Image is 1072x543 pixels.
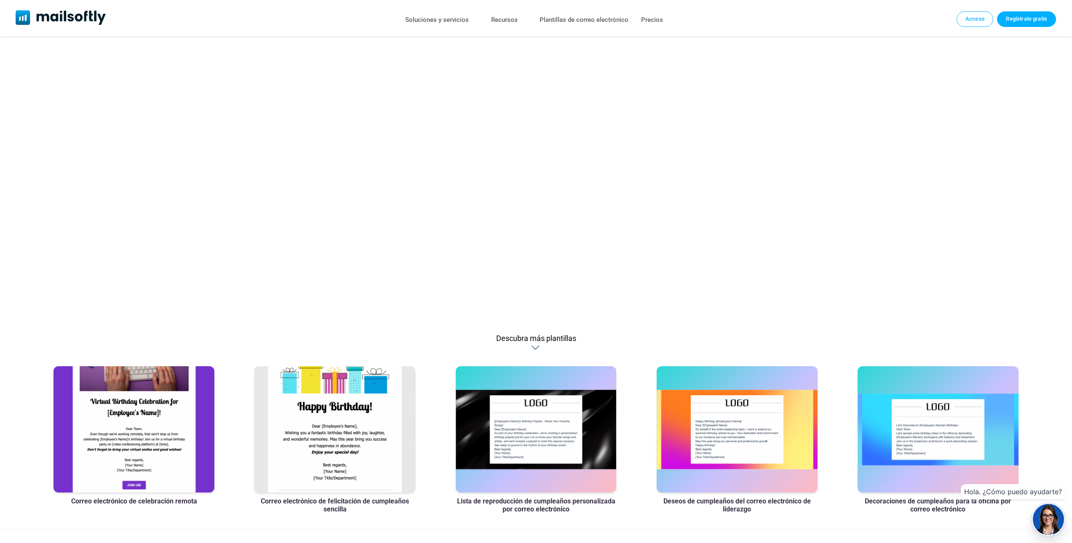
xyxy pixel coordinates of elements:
[965,16,984,22] font: Acceso
[261,497,409,513] font: Correo electrónico de felicitación de cumpleaños sencilla
[71,497,197,505] a: Correo electrónico de celebración remota
[641,16,663,24] font: Precios
[540,16,628,24] font: Plantillas de correo electrónico
[540,14,628,26] a: Plantillas de correo electrónico
[531,343,541,352] div: Descubra más plantillas
[16,10,106,27] a: Mailsoftly
[456,497,617,513] a: Lista de reproducción de cumpleaños personalizada por correo electrónico
[496,334,576,343] font: Descubra más plantillas
[457,497,615,513] font: Lista de reproducción de cumpleaños personalizada por correo electrónico
[865,497,1011,513] font: Decoraciones de cumpleaños para la oficina por correo electrónico
[1006,16,1047,22] font: Regístrate gratis
[663,497,811,513] font: Deseos de cumpleaños del correo electrónico de liderazgo
[957,11,993,27] a: Acceso
[405,14,469,26] a: Soluciones y servicios
[858,497,1019,513] a: Decoraciones de cumpleaños para la oficina por correo electrónico
[657,497,818,513] a: Deseos de cumpleaños del correo electrónico de liderazgo
[491,16,518,24] font: Recursos
[964,487,1062,496] font: Hola. ¿Cómo puedo ayudarte?
[641,14,663,26] a: Precios
[491,14,518,26] a: Recursos
[997,11,1056,27] a: Ensayo
[405,16,469,24] font: Soluciones y servicios
[254,497,415,513] a: Correo electrónico de felicitación de cumpleaños sencilla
